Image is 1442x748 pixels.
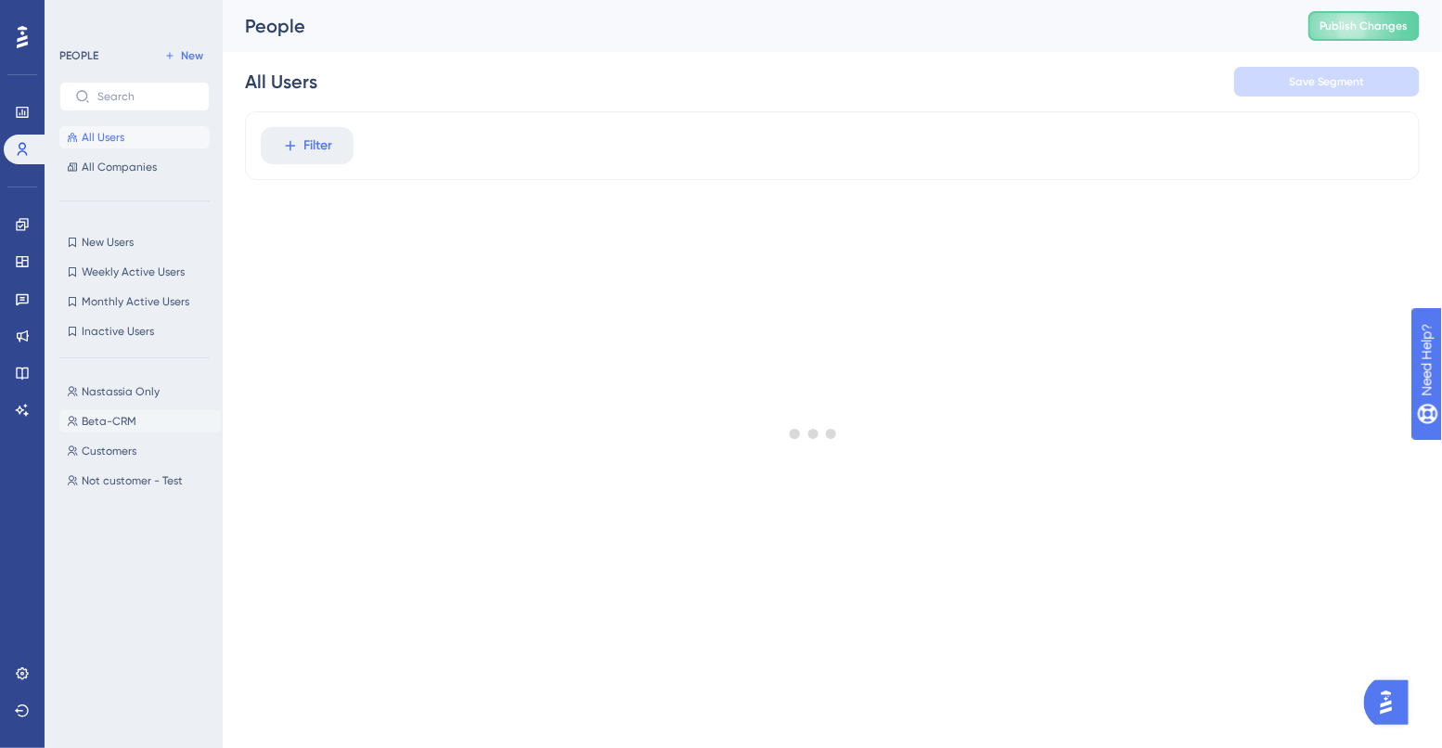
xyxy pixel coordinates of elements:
[245,13,1262,39] div: People
[245,69,317,95] div: All Users
[59,156,210,178] button: All Companies
[59,440,221,462] button: Customers
[59,126,210,148] button: All Users
[59,410,221,432] button: Beta-CRM
[82,473,183,488] span: Not customer - Test
[1320,19,1409,33] span: Publish Changes
[82,160,157,174] span: All Companies
[82,324,154,339] span: Inactive Users
[1308,11,1420,41] button: Publish Changes
[1289,74,1365,89] span: Save Segment
[1364,675,1420,730] iframe: UserGuiding AI Assistant Launcher
[44,5,116,27] span: Need Help?
[97,90,194,103] input: Search
[181,48,203,63] span: New
[59,380,221,403] button: Nastassia Only
[82,384,160,399] span: Nastassia Only
[82,264,185,279] span: Weekly Active Users
[82,294,189,309] span: Monthly Active Users
[82,235,134,250] span: New Users
[59,261,210,283] button: Weekly Active Users
[82,130,124,145] span: All Users
[1234,67,1420,97] button: Save Segment
[59,320,210,342] button: Inactive Users
[82,414,136,429] span: Beta-CRM
[59,290,210,313] button: Monthly Active Users
[82,444,136,458] span: Customers
[158,45,210,67] button: New
[59,231,210,253] button: New Users
[59,470,221,492] button: Not customer - Test
[59,48,98,63] div: PEOPLE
